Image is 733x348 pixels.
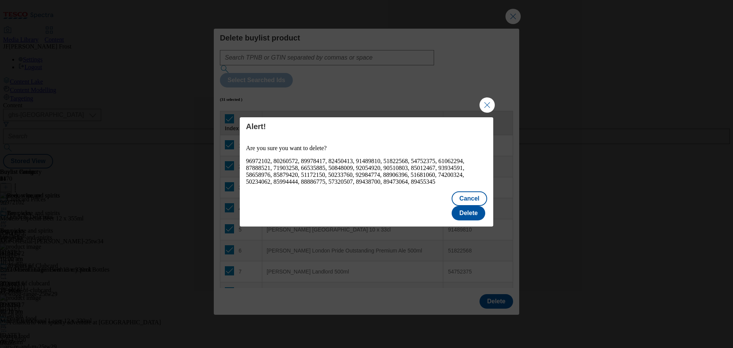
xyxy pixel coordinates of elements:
[452,191,487,206] button: Cancel
[246,122,487,131] h4: Alert!
[246,158,487,185] div: 96972102, 80260572, 89978417, 82450413, 91489810, 51822568, 54752375, 61062294, 87888521, 7190325...
[452,206,485,220] button: Delete
[480,97,495,113] button: Close Modal
[246,145,487,152] p: Are you sure you want to delete?
[240,117,493,227] div: Modal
